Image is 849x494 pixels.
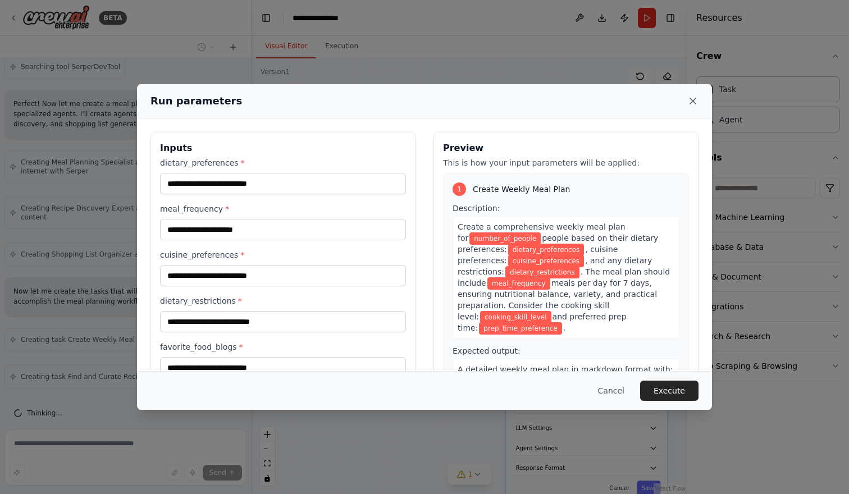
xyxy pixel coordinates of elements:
button: Cancel [589,381,633,401]
span: . The meal plan should include [458,267,670,287]
span: and preferred prep time: [458,312,627,332]
span: Variable: dietary_preferences [508,244,585,256]
span: A detailed weekly meal plan in markdown format with: - Daily meal schedules (breakfast, lunch, di... [458,365,673,441]
span: Variable: prep_time_preference [479,322,562,335]
span: Variable: cooking_skill_level [480,311,551,323]
h3: Inputs [160,141,406,155]
p: This is how your input parameters will be applied: [443,157,689,168]
h2: Run parameters [150,93,242,109]
span: Variable: cuisine_preferences [508,255,584,267]
label: dietary_restrictions [160,295,406,307]
span: , and any dietary restrictions: [458,256,652,276]
span: Description: [453,204,500,213]
div: 1 [453,182,466,196]
label: cuisine_preferences [160,249,406,260]
span: , cuisine preferences: [458,245,618,265]
h3: Preview [443,141,689,155]
span: Create a comprehensive weekly meal plan for [458,222,626,243]
label: favorite_food_blogs [160,341,406,353]
span: Create Weekly Meal Plan [473,184,570,195]
span: meals per day for 7 days, ensuring nutritional balance, variety, and practical preparation. Consi... [458,278,657,321]
button: Execute [640,381,699,401]
label: dietary_preferences [160,157,406,168]
span: Variable: meal_frequency [487,277,550,290]
span: Expected output: [453,346,521,355]
span: . [563,323,565,332]
span: Variable: dietary_restrictions [505,266,579,278]
label: meal_frequency [160,203,406,214]
span: people based on their dietary preferences: [458,234,658,254]
span: Variable: number_of_people [469,232,541,245]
